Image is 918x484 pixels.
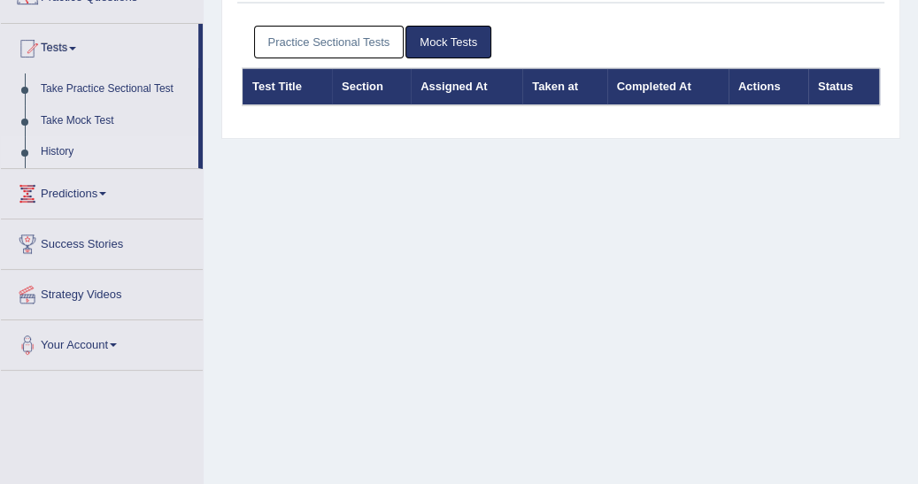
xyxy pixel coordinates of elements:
[1,320,203,365] a: Your Account
[1,169,203,213] a: Predictions
[522,68,606,105] th: Taken at
[729,68,808,105] th: Actions
[254,26,405,58] a: Practice Sectional Tests
[1,270,203,314] a: Strategy Videos
[33,105,198,137] a: Take Mock Test
[33,136,198,168] a: History
[33,73,198,105] a: Take Practice Sectional Test
[808,68,880,105] th: Status
[1,219,203,264] a: Success Stories
[607,68,729,105] th: Completed At
[243,68,332,105] th: Test Title
[1,24,198,68] a: Tests
[405,26,491,58] a: Mock Tests
[411,68,522,105] th: Assigned At
[332,68,411,105] th: Section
